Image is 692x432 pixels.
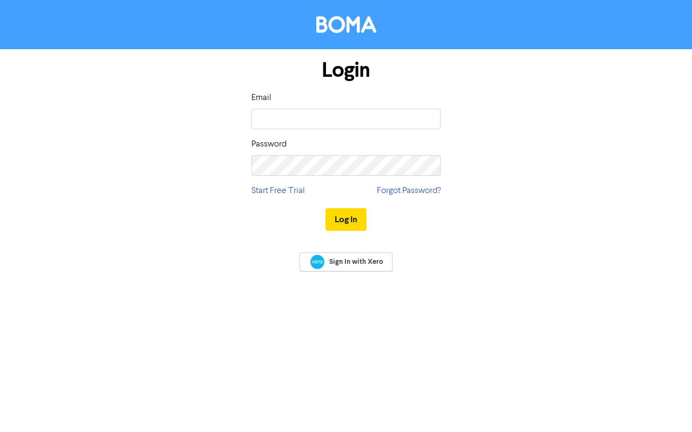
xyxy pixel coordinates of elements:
a: Forgot Password? [377,184,441,197]
a: Start Free Trial [251,184,305,197]
label: Password [251,138,287,151]
span: Sign In with Xero [329,257,383,267]
label: Email [251,91,271,104]
img: Xero logo [310,255,324,269]
img: BOMA Logo [316,16,376,33]
button: Log In [325,208,367,231]
a: Sign In with Xero [300,252,392,271]
h1: Login [251,58,441,83]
